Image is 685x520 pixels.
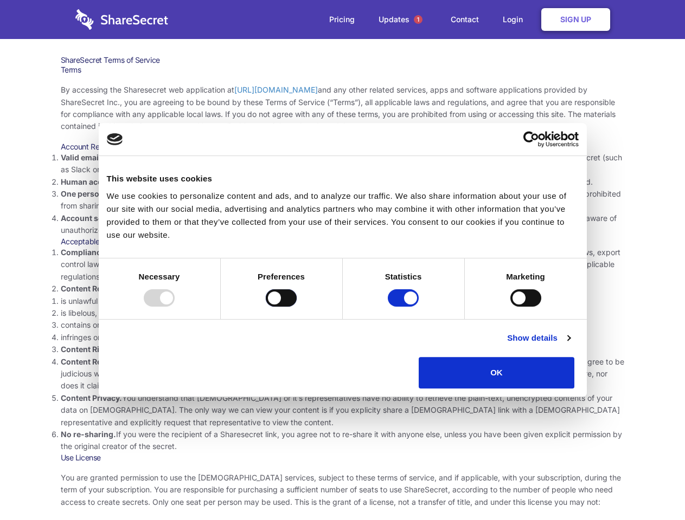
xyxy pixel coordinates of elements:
strong: Content Restrictions. [61,284,140,293]
h3: Use License [61,453,625,463]
li: You are not allowed to share account credentials. Each account is dedicated to the individual who... [61,188,625,212]
strong: Content Rights. [61,344,119,354]
li: contains or installs any active malware or exploits, or uses our platform for exploit delivery (s... [61,319,625,331]
h3: Terms [61,65,625,75]
strong: Valid email. [61,153,104,162]
img: logo-wordmark-white-trans-d4663122ce5f474addd5e946df7df03e33cb6a1c49d2221995e7729f52c070b2.svg [75,9,168,30]
strong: Preferences [258,272,305,281]
a: Pricing [318,3,366,36]
a: Login [492,3,539,36]
a: Sign Up [541,8,610,31]
strong: Compliance with local laws and regulations. [61,248,225,257]
li: You are solely responsible for the content you share on Sharesecret, and with the people you shar... [61,356,625,392]
li: Your use of the Sharesecret must not violate any applicable laws, including copyright or trademar... [61,246,625,283]
div: We use cookies to personalize content and ads, and to analyze our traffic. We also share informat... [107,190,579,242]
li: You agree NOT to use Sharesecret to upload or share content that: [61,283,625,343]
h3: Acceptable Use [61,237,625,246]
a: [URL][DOMAIN_NAME] [234,85,318,94]
a: Usercentrics Cookiebot - opens in a new window [484,131,579,147]
strong: One person per account. [61,189,153,198]
li: You agree that you will use Sharesecret only to secure and share content that you have the right ... [61,343,625,355]
span: 1 [414,15,422,24]
iframe: Drift Widget Chat Controller [631,466,672,507]
a: Show details [507,331,570,344]
li: You understand that [DEMOGRAPHIC_DATA] or it’s representatives have no ability to retrieve the pl... [61,392,625,428]
img: logo [107,133,123,145]
div: This website uses cookies [107,172,579,185]
h3: Account Requirements [61,142,625,152]
strong: Necessary [139,272,180,281]
li: is libelous, defamatory, or fraudulent [61,307,625,319]
button: OK [419,357,574,388]
strong: Content Privacy. [61,393,122,402]
strong: Human accounts. [61,177,126,186]
strong: Statistics [385,272,422,281]
li: You are responsible for your own account security, including the security of your Sharesecret acc... [61,212,625,237]
a: Contact [440,3,490,36]
p: By accessing the Sharesecret web application at and any other related services, apps and software... [61,84,625,133]
li: Only human beings may create accounts. “Bot” accounts — those created by software, in an automate... [61,176,625,188]
h1: ShareSecret Terms of Service [61,55,625,65]
p: You are granted permission to use the [DEMOGRAPHIC_DATA] services, subject to these terms of serv... [61,472,625,508]
strong: Account security. [61,213,126,223]
li: You must provide a valid email address, either directly, or through approved third-party integrat... [61,152,625,176]
strong: Marketing [506,272,545,281]
strong: Content Responsibility. [61,357,148,366]
strong: No re-sharing. [61,430,116,439]
li: If you were the recipient of a Sharesecret link, you agree not to re-share it with anyone else, u... [61,428,625,453]
li: infringes on any proprietary right of any party, including patent, trademark, trade secret, copyr... [61,331,625,343]
li: is unlawful or promotes unlawful activities [61,295,625,307]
